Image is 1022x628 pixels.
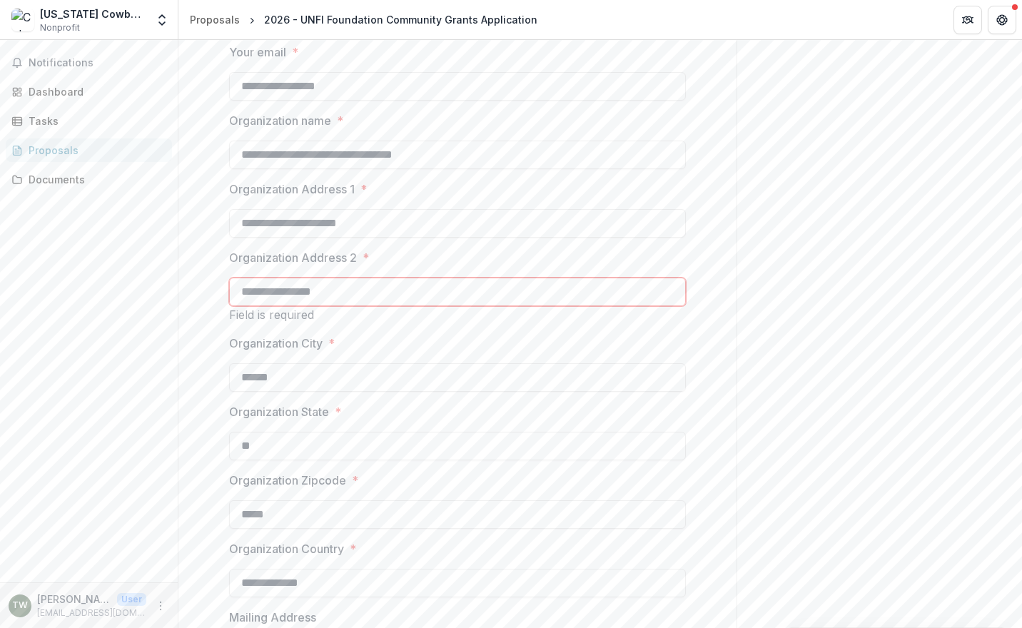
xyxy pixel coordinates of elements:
a: Dashboard [6,80,172,103]
a: Proposals [6,138,172,162]
div: Proposals [29,143,161,158]
p: Organization City [229,335,323,352]
p: Organization Zipcode [229,472,346,489]
span: Nonprofit [40,21,80,34]
nav: breadcrumb [184,9,543,30]
span: Notifications [29,57,166,69]
p: [EMAIL_ADDRESS][DOMAIN_NAME] [37,607,146,619]
div: 2026 - UNFI Foundation Community Grants Application [264,12,537,27]
div: Documents [29,172,161,187]
button: Notifications [6,51,172,74]
a: Documents [6,168,172,191]
p: Organization State [229,403,329,420]
button: Get Help [988,6,1016,34]
div: Tasks [29,113,161,128]
p: Your email [229,44,286,61]
div: Theo Warrior [12,601,28,610]
p: Organization Address 1 [229,181,355,198]
div: Field is required [229,306,686,323]
div: [US_STATE] Cowboys Youth Organization [40,6,146,21]
div: Proposals [190,12,240,27]
button: More [152,597,169,614]
p: User [117,593,146,606]
p: Organization name [229,112,331,129]
p: Organization Country [229,540,344,557]
img: Colorado Cowboys Youth Organization [11,9,34,31]
button: Partners [953,6,982,34]
p: Mailing Address [229,609,316,626]
a: Proposals [184,9,246,30]
a: Tasks [6,109,172,133]
p: Organization Address 2 [229,249,357,266]
p: [PERSON_NAME] [37,592,111,607]
button: Open entity switcher [152,6,172,34]
div: Dashboard [29,84,161,99]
